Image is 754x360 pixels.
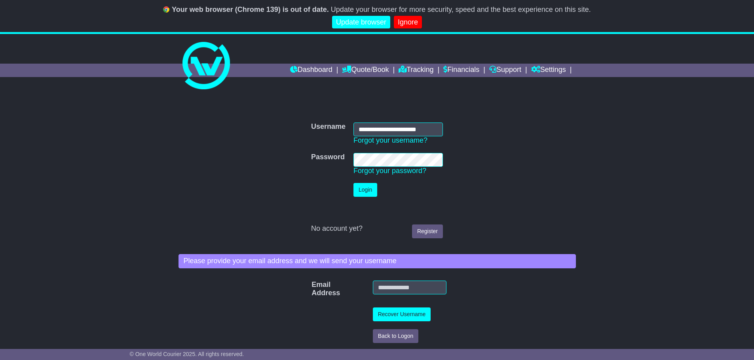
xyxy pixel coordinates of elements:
[331,6,591,13] span: Update your browser for more security, speed and the best experience on this site.
[353,136,427,144] a: Forgot your username?
[443,64,479,77] a: Financials
[332,16,390,29] a: Update browser
[179,254,576,268] div: Please provide your email address and we will send your username
[399,64,433,77] a: Tracking
[342,64,389,77] a: Quote/Book
[353,183,377,197] button: Login
[311,123,346,131] label: Username
[373,307,431,321] button: Recover Username
[130,351,244,357] span: © One World Courier 2025. All rights reserved.
[172,6,329,13] b: Your web browser (Chrome 139) is out of date.
[311,153,345,162] label: Password
[412,224,443,238] a: Register
[489,64,521,77] a: Support
[373,329,419,343] button: Back to Logon
[353,167,426,175] a: Forgot your password?
[311,224,443,233] div: No account yet?
[290,64,332,77] a: Dashboard
[531,64,566,77] a: Settings
[394,16,422,29] a: Ignore
[308,281,322,298] label: Email Address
